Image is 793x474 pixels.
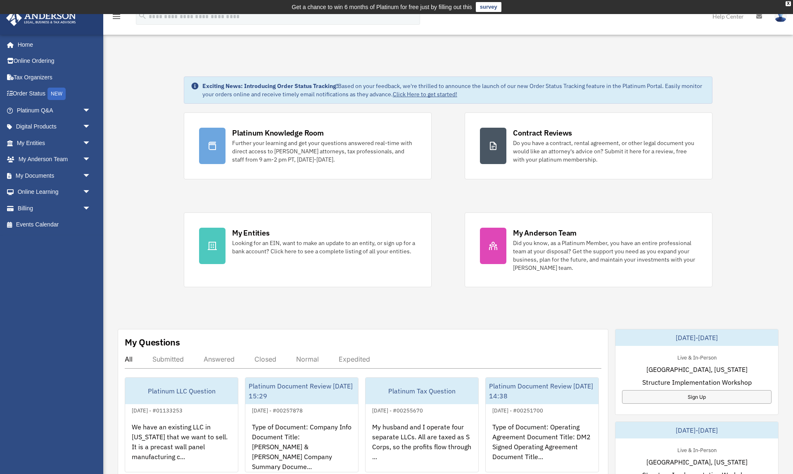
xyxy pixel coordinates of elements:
div: My Entities [232,228,269,238]
a: Events Calendar [6,217,103,233]
img: Anderson Advisors Platinum Portal [4,10,78,26]
a: Billingarrow_drop_down [6,200,103,217]
a: Platinum Document Review [DATE] 14:38[DATE] - #00251700Type of Document: Operating Agreement Docu... [485,377,599,472]
span: Structure Implementation Workshop [642,377,752,387]
a: My Documentsarrow_drop_down [6,167,103,184]
div: Looking for an EIN, want to make an update to an entity, or sign up for a bank account? Click her... [232,239,416,255]
div: Based on your feedback, we're thrilled to announce the launch of our new Order Status Tracking fe... [202,82,705,98]
img: User Pic [774,10,787,22]
div: Get a chance to win 6 months of Platinum for free just by filling out this [292,2,472,12]
strong: Exciting News: Introducing Order Status Tracking! [202,82,338,90]
a: Platinum Q&Aarrow_drop_down [6,102,103,119]
div: Expedited [339,355,370,363]
a: My Entitiesarrow_drop_down [6,135,103,151]
span: arrow_drop_down [83,102,99,119]
span: arrow_drop_down [83,135,99,152]
div: Further your learning and get your questions answered real-time with direct access to [PERSON_NAM... [232,139,416,164]
div: My Anderson Team [513,228,577,238]
div: Do you have a contract, rental agreement, or other legal document you would like an attorney's ad... [513,139,697,164]
span: arrow_drop_down [83,184,99,201]
div: [DATE]-[DATE] [615,422,778,438]
div: Normal [296,355,319,363]
div: Closed [254,355,276,363]
span: arrow_drop_down [83,167,99,184]
a: Click Here to get started! [393,91,457,98]
span: arrow_drop_down [83,200,99,217]
a: Platinum LLC Question[DATE] - #01133253We have an existing LLC in [US_STATE] that we want to sell... [125,377,238,472]
div: Platinum Knowledge Room [232,128,324,138]
a: My Anderson Team Did you know, as a Platinum Member, you have an entire professional team at your... [465,212,712,287]
span: arrow_drop_down [83,151,99,168]
div: Did you know, as a Platinum Member, you have an entire professional team at your disposal? Get th... [513,239,697,272]
a: My Entities Looking for an EIN, want to make an update to an entity, or sign up for a bank accoun... [184,212,432,287]
div: Platinum Document Review [DATE] 15:29 [245,378,358,404]
span: [GEOGRAPHIC_DATA], [US_STATE] [646,457,748,467]
div: My Questions [125,336,180,348]
div: Platinum Tax Question [366,378,478,404]
a: Sign Up [622,390,772,404]
div: Live & In-Person [671,445,723,454]
div: NEW [47,88,66,100]
a: menu [112,14,121,21]
div: Platinum LLC Question [125,378,238,404]
div: Answered [204,355,235,363]
div: [DATE] - #00255670 [366,405,430,414]
div: [DATE] - #00257878 [245,405,309,414]
a: Platinum Document Review [DATE] 15:29[DATE] - #00257878Type of Document: Company Info Document Ti... [245,377,359,472]
a: Home [6,36,99,53]
div: close [786,1,791,6]
div: [DATE] - #01133253 [125,405,189,414]
div: Contract Reviews [513,128,572,138]
div: Platinum Document Review [DATE] 14:38 [486,378,598,404]
a: Contract Reviews Do you have a contract, rental agreement, or other legal document you would like... [465,112,712,179]
a: Online Ordering [6,53,103,69]
i: search [138,11,147,20]
span: [GEOGRAPHIC_DATA], [US_STATE] [646,364,748,374]
a: Platinum Knowledge Room Further your learning and get your questions answered real-time with dire... [184,112,432,179]
a: Digital Productsarrow_drop_down [6,119,103,135]
div: Live & In-Person [671,353,723,361]
a: Tax Organizers [6,69,103,86]
div: All [125,355,133,363]
a: survey [476,2,501,12]
a: My Anderson Teamarrow_drop_down [6,151,103,168]
a: Platinum Tax Question[DATE] - #00255670My husband and I operate four separate LLCs. All are taxed... [365,377,479,472]
div: [DATE] - #00251700 [486,405,550,414]
span: arrow_drop_down [83,119,99,136]
div: Submitted [152,355,184,363]
a: Order StatusNEW [6,86,103,102]
i: menu [112,12,121,21]
div: [DATE]-[DATE] [615,329,778,346]
a: Online Learningarrow_drop_down [6,184,103,200]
